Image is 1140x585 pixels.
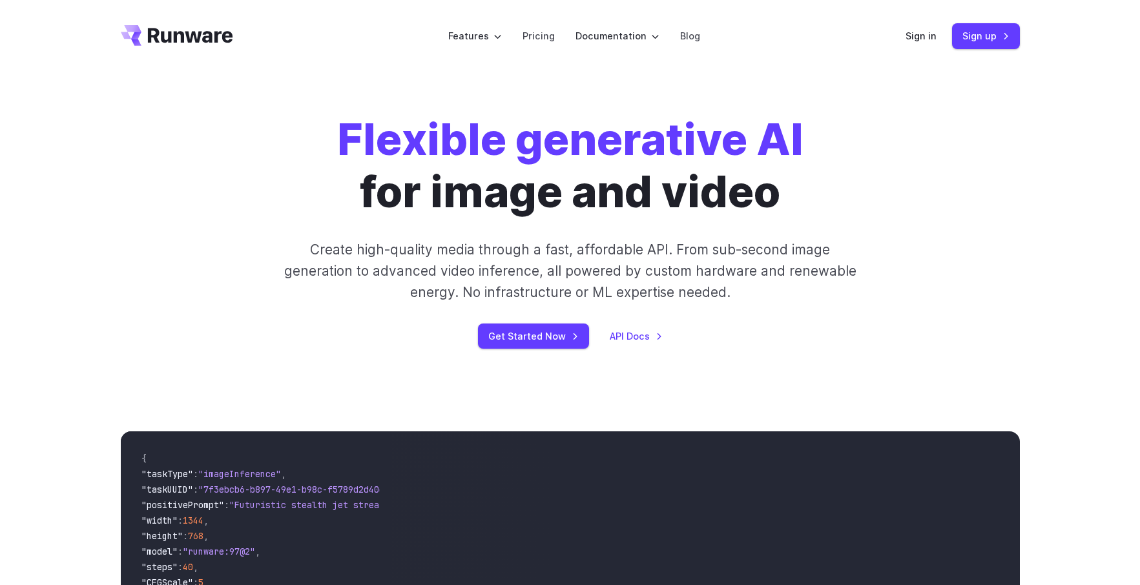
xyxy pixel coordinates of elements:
[198,468,281,480] span: "imageInference"
[141,561,178,573] span: "steps"
[183,561,193,573] span: 40
[178,546,183,557] span: :
[575,28,659,43] label: Documentation
[255,546,260,557] span: ,
[141,484,193,495] span: "taskUUID"
[610,329,663,344] a: API Docs
[141,499,224,511] span: "positivePrompt"
[141,453,147,464] span: {
[141,546,178,557] span: "model"
[224,499,229,511] span: :
[229,499,700,511] span: "Futuristic stealth jet streaking through a neon-lit cityscape with glowing purple exhaust"
[183,530,188,542] span: :
[198,484,395,495] span: "7f3ebcb6-b897-49e1-b98c-f5789d2d40d7"
[193,561,198,573] span: ,
[121,25,233,46] a: Go to /
[178,561,183,573] span: :
[203,515,209,526] span: ,
[141,515,178,526] span: "width"
[680,28,700,43] a: Blog
[188,530,203,542] span: 768
[193,484,198,495] span: :
[478,323,589,349] a: Get Started Now
[282,239,858,303] p: Create high-quality media through a fast, affordable API. From sub-second image generation to adv...
[337,113,803,165] strong: Flexible generative AI
[952,23,1020,48] a: Sign up
[523,28,555,43] a: Pricing
[906,28,937,43] a: Sign in
[183,515,203,526] span: 1344
[178,515,183,526] span: :
[448,28,502,43] label: Features
[281,468,286,480] span: ,
[141,530,183,542] span: "height"
[183,546,255,557] span: "runware:97@2"
[337,114,803,218] h1: for image and video
[141,468,193,480] span: "taskType"
[193,468,198,480] span: :
[203,530,209,542] span: ,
